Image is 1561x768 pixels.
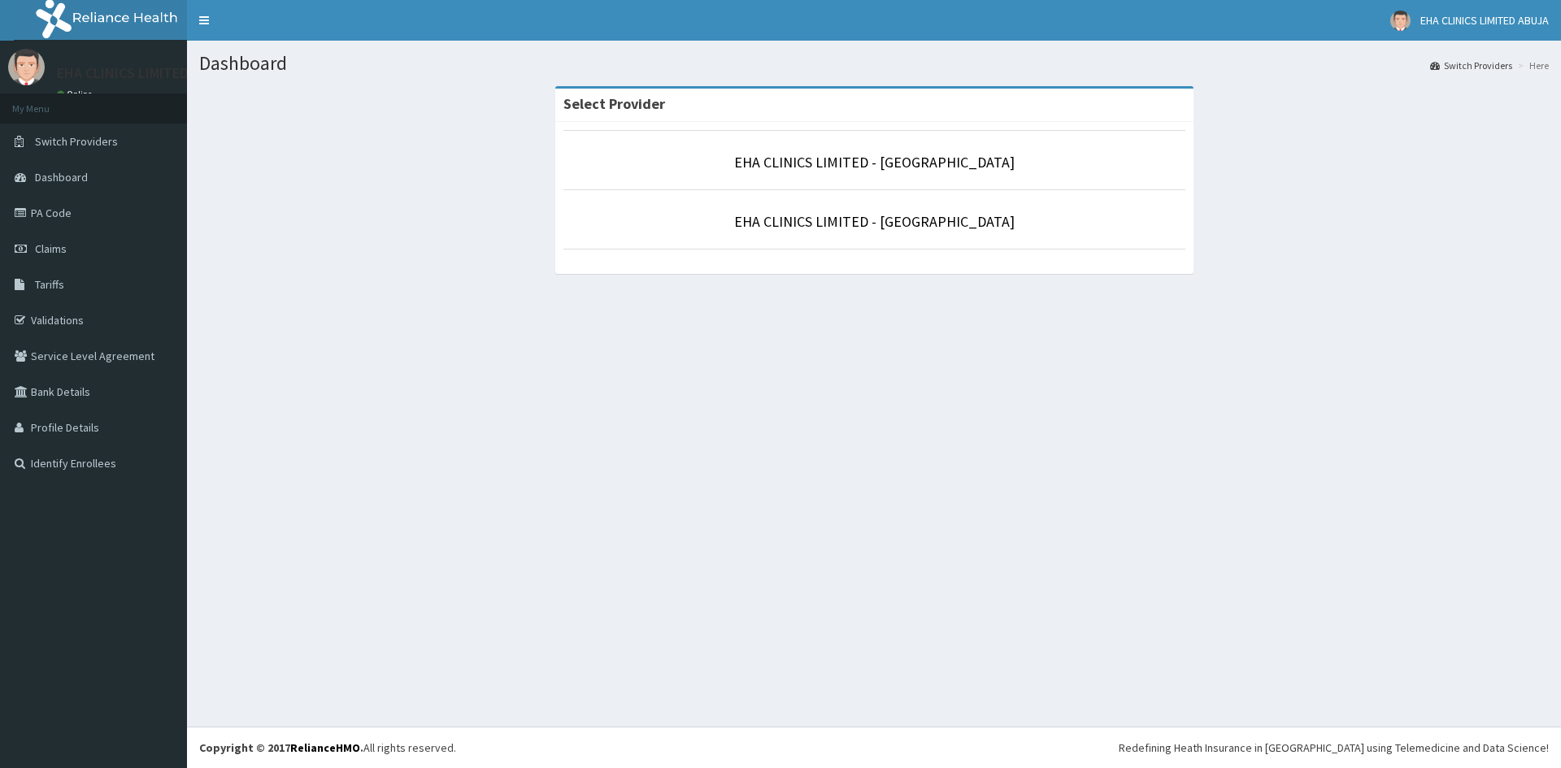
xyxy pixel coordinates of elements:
[734,153,1015,171] a: EHA CLINICS LIMITED - [GEOGRAPHIC_DATA]
[35,277,64,292] span: Tariffs
[734,212,1015,231] a: EHA CLINICS LIMITED - [GEOGRAPHIC_DATA]
[1430,59,1512,72] a: Switch Providers
[563,94,665,113] strong: Select Provider
[199,53,1549,74] h1: Dashboard
[1514,59,1549,72] li: Here
[57,66,233,80] p: EHA CLINICS LIMITED ABUJA
[35,134,118,149] span: Switch Providers
[35,241,67,256] span: Claims
[199,740,363,755] strong: Copyright © 2017 .
[187,727,1561,768] footer: All rights reserved.
[290,740,360,755] a: RelianceHMO
[57,89,96,100] a: Online
[8,49,45,85] img: User Image
[1390,11,1411,31] img: User Image
[1119,740,1549,756] div: Redefining Heath Insurance in [GEOGRAPHIC_DATA] using Telemedicine and Data Science!
[1420,13,1549,28] span: EHA CLINICS LIMITED ABUJA
[35,170,88,184] span: Dashboard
